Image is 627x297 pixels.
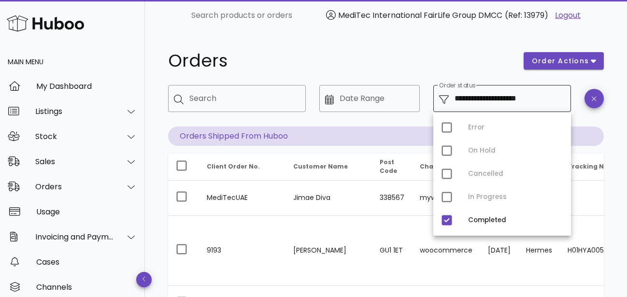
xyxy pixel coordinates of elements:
span: Channel [420,162,448,170]
span: MediTec International FairLife Group DMCC [338,10,502,21]
span: Customer Name [293,162,348,170]
span: order actions [531,56,589,66]
div: My Dashboard [36,82,137,91]
td: mywebsite [412,181,480,216]
div: Completed [468,216,563,224]
th: Client Order No. [199,154,285,181]
label: Order status [439,82,475,89]
h1: Orders [168,52,512,70]
td: woocommerce [412,216,480,286]
td: 9193 [199,216,285,286]
div: Invoicing and Payments [35,232,114,241]
td: GU1 1ET [372,216,412,286]
p: Orders Shipped From Huboo [168,127,604,146]
div: Stock [35,132,114,141]
td: [DATE] [480,216,518,286]
td: Hermes [518,216,560,286]
th: Post Code [372,154,412,181]
td: MediTecUAE [199,181,285,216]
td: [PERSON_NAME] [285,216,372,286]
td: 338567 [372,181,412,216]
div: Channels [36,283,137,292]
span: Client Order No. [207,162,260,170]
span: Tracking No. [568,162,610,170]
button: order actions [524,52,604,70]
img: Huboo Logo [7,13,84,34]
span: (Ref: 13979) [505,10,548,21]
span: Post Code [380,158,397,175]
a: Logout [555,10,581,21]
div: Cases [36,257,137,267]
th: Channel [412,154,480,181]
div: Listings [35,107,114,116]
div: Sales [35,157,114,166]
td: Jimae Diva [285,181,372,216]
div: Usage [36,207,137,216]
th: Customer Name [285,154,372,181]
div: Orders [35,182,114,191]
